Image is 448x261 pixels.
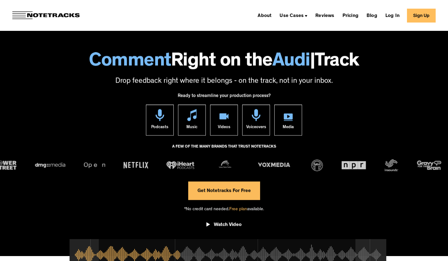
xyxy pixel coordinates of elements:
a: Get Notetracks For Free [188,181,260,200]
a: Sign Up [407,9,436,23]
div: Videos [218,121,230,135]
a: Reviews [313,10,337,20]
div: Podcasts [151,121,168,135]
a: open lightbox [206,217,242,235]
a: Blog [364,10,380,20]
a: About [255,10,274,20]
p: Drop feedback right where it belongs - on the track, not in your inbox. [6,76,442,87]
a: Log In [383,10,402,20]
span: Comment [89,52,171,72]
div: Voiceovers [246,121,266,135]
div: Use Cases [280,14,304,19]
div: Use Cases [277,10,310,20]
div: Ready to streamline your production process? [178,90,271,105]
div: Media [283,121,294,135]
div: Watch Video [214,222,242,228]
a: Music [178,105,206,135]
div: A FEW OF THE MANY BRANDS THAT TRUST NOTETRACKS [172,142,276,158]
a: Media [274,105,302,135]
span: Free plan [229,207,247,212]
a: Videos [210,105,238,135]
span: | [310,52,315,72]
h1: Right on the Track [6,52,442,72]
div: *No credit card needed. available. [184,200,264,217]
a: Podcasts [146,105,174,135]
div: Music [186,121,197,135]
span: Audi [272,52,310,72]
a: Pricing [340,10,361,20]
a: Voiceovers [242,105,270,135]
